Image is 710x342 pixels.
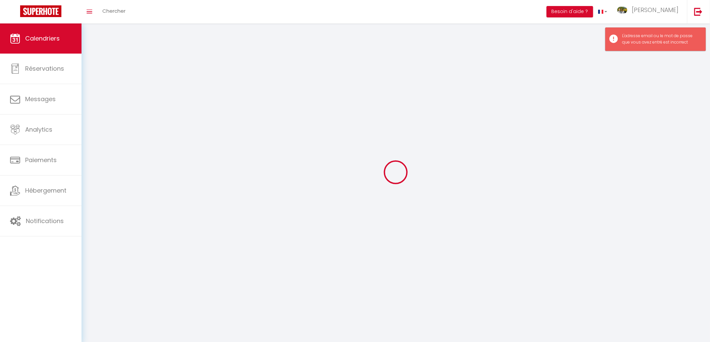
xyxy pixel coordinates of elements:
span: [PERSON_NAME] [632,6,679,14]
img: Super Booking [20,5,61,17]
span: Réservations [25,64,64,73]
img: logout [694,7,703,16]
span: Calendriers [25,34,60,43]
span: Chercher [102,7,125,14]
span: Notifications [26,217,64,225]
img: ... [617,7,627,13]
span: Paiements [25,156,57,164]
span: Messages [25,95,56,103]
div: L'adresse email ou le mot de passe que vous avez entré est incorrect [622,33,699,46]
span: Hébergement [25,186,66,195]
button: Besoin d'aide ? [547,6,593,17]
span: Analytics [25,125,52,134]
